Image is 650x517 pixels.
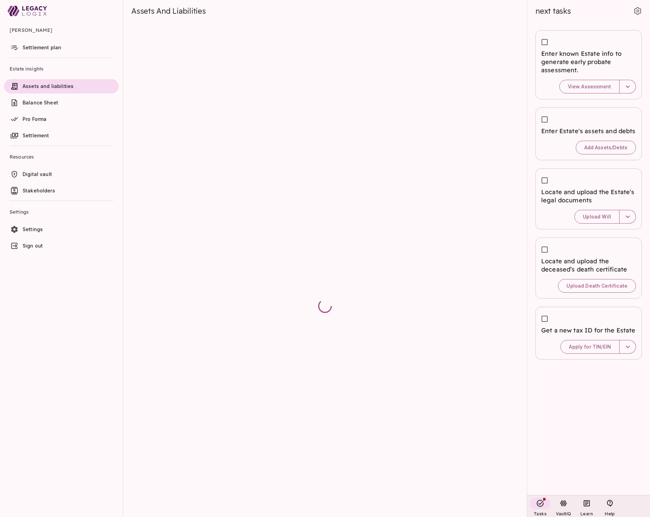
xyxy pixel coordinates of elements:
[581,511,593,516] span: Learn
[535,108,642,160] div: Enter Estate's assets and debtsAdd Assets/Debts
[541,50,636,74] span: Enter known Estate info to generate early probate assessment.
[4,79,119,93] a: Assets and liabilities
[23,116,47,122] span: Pro Forma
[10,204,113,220] span: Settings
[567,283,627,289] span: Upload Death Certificate
[23,226,43,232] span: Settings
[4,222,119,237] a: Settings
[23,100,58,105] span: Balance Sheet
[556,511,571,516] span: VaultIQ
[4,239,119,253] a: Sign out
[23,83,74,89] span: Assets and liabilities
[568,84,611,90] span: View Assessment
[4,40,119,55] a: Settlement plan
[541,188,636,204] span: Locate and upload the Estate's legal documents
[23,188,55,193] span: Stakeholders
[4,128,119,143] a: Settlement
[605,511,615,516] span: Help
[10,149,113,165] span: Resources
[535,307,642,360] div: Get a new tax ID for the EstateApply for TIN/EIN
[23,133,49,138] span: Settlement
[584,144,627,151] span: Add Assets/Debts
[10,61,113,77] span: Estate insights
[541,326,636,335] span: Get a new tax ID for the Estate
[4,184,119,198] a: Stakeholders
[4,167,119,181] a: Digital vault
[541,127,636,135] span: Enter Estate's assets and debts
[574,210,620,224] button: Upload Will
[560,340,620,354] button: Apply for TIN/EIN
[23,45,61,50] span: Settlement plan
[559,80,620,93] button: View Assessment
[131,6,206,16] span: Assets And Liabilities
[23,171,52,177] span: Digital vault
[4,112,119,126] a: Pro Forma
[535,238,642,299] div: Locate and upload the deceased’s death certificateUpload Death Certificate
[534,511,547,516] span: Tasks
[535,168,642,229] div: Locate and upload the Estate's legal documentsUpload Will
[576,141,636,154] button: Add Assets/Debts
[10,22,113,38] span: [PERSON_NAME]
[569,344,611,350] span: Apply for TIN/EIN
[558,279,636,293] button: Upload Death Certificate
[535,6,571,16] span: next tasks
[583,214,611,220] span: Upload Will
[535,30,642,99] div: Enter known Estate info to generate early probate assessment.View Assessment
[4,96,119,110] a: Balance Sheet
[541,257,636,274] span: Locate and upload the deceased’s death certificate
[23,243,43,249] span: Sign out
